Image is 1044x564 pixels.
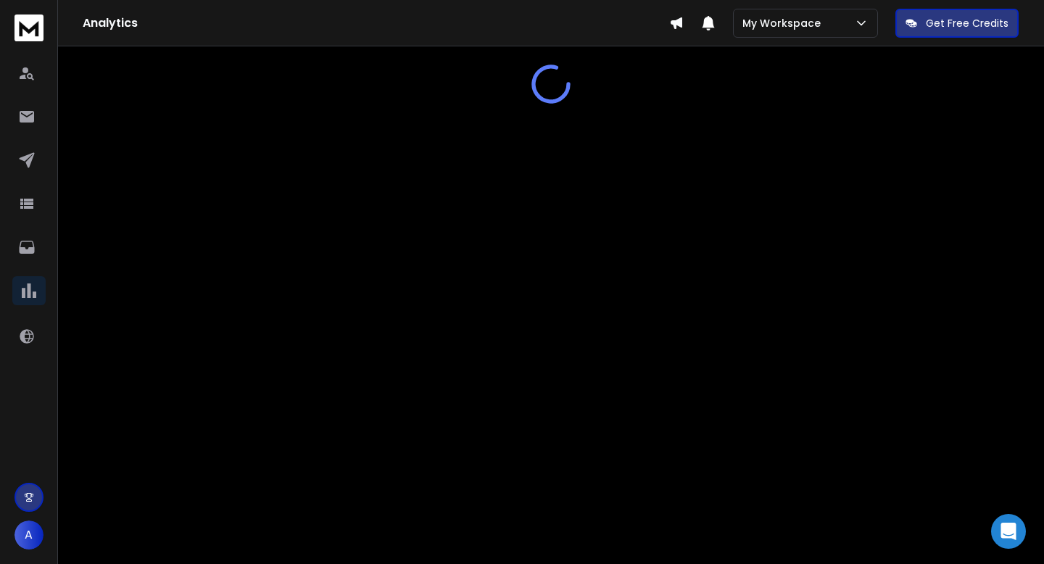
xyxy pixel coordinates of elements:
p: My Workspace [742,16,826,30]
div: Open Intercom Messenger [991,514,1026,549]
p: Get Free Credits [926,16,1008,30]
button: Get Free Credits [895,9,1019,38]
img: logo [14,14,43,41]
button: A [14,521,43,550]
h1: Analytics [83,14,669,32]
